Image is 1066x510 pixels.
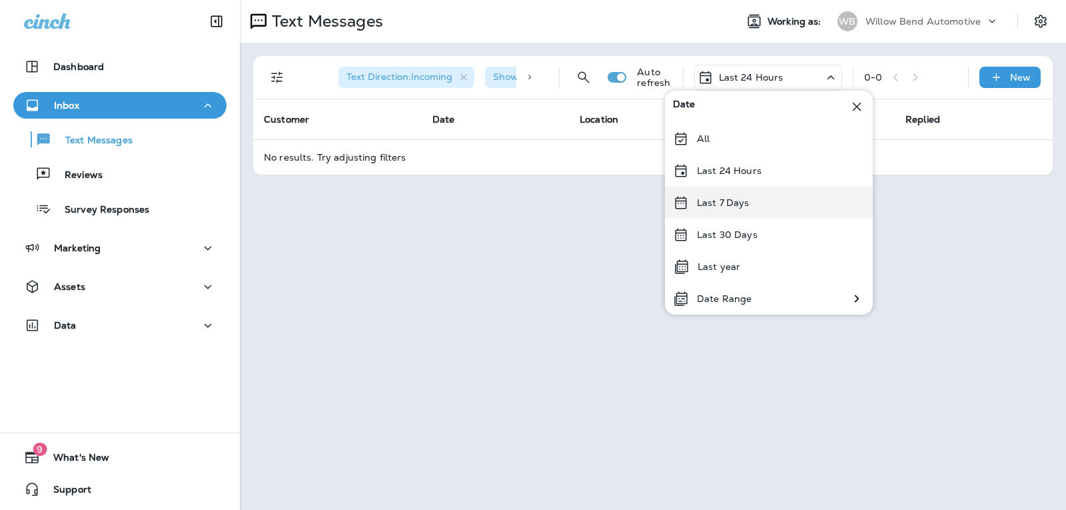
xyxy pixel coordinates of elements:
[637,67,672,88] p: Auto refresh
[54,320,77,331] p: Data
[13,444,227,471] button: 9What's New
[493,71,654,83] span: Show Start/Stop/Unsubscribe : true
[580,113,618,125] span: Location
[53,61,104,72] p: Dashboard
[264,64,290,91] button: Filters
[905,113,940,125] span: Replied
[54,100,79,111] p: Inbox
[697,293,752,304] p: Date Range
[485,67,676,88] div: Show Start/Stop/Unsubscribe:true
[13,92,227,119] button: Inbox
[33,443,47,456] span: 9
[864,72,882,83] div: 0 - 0
[1029,9,1053,33] button: Settings
[13,235,227,261] button: Marketing
[1010,72,1031,83] p: New
[52,135,133,147] p: Text Messages
[432,113,455,125] span: Date
[51,169,103,182] p: Reviews
[40,484,91,500] span: Support
[673,99,696,115] span: Date
[570,64,597,91] button: Search Messages
[198,8,235,35] button: Collapse Sidebar
[13,125,227,153] button: Text Messages
[54,243,101,253] p: Marketing
[697,133,710,144] p: All
[40,452,109,468] span: What's New
[54,281,85,292] p: Assets
[338,67,474,88] div: Text Direction:Incoming
[697,197,750,208] p: Last 7 Days
[13,195,227,223] button: Survey Responses
[13,53,227,80] button: Dashboard
[697,229,758,240] p: Last 30 Days
[51,204,149,217] p: Survey Responses
[253,139,1053,175] td: No results. Try adjusting filters
[13,312,227,339] button: Data
[13,273,227,300] button: Assets
[698,261,740,272] p: Last year
[768,16,824,27] span: Working as:
[13,476,227,503] button: Support
[346,71,452,83] span: Text Direction : Incoming
[837,11,857,31] div: WB
[697,165,762,176] p: Last 24 Hours
[264,113,309,125] span: Customer
[266,11,383,31] p: Text Messages
[719,72,784,83] p: Last 24 Hours
[13,160,227,188] button: Reviews
[865,16,981,27] p: Willow Bend Automotive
